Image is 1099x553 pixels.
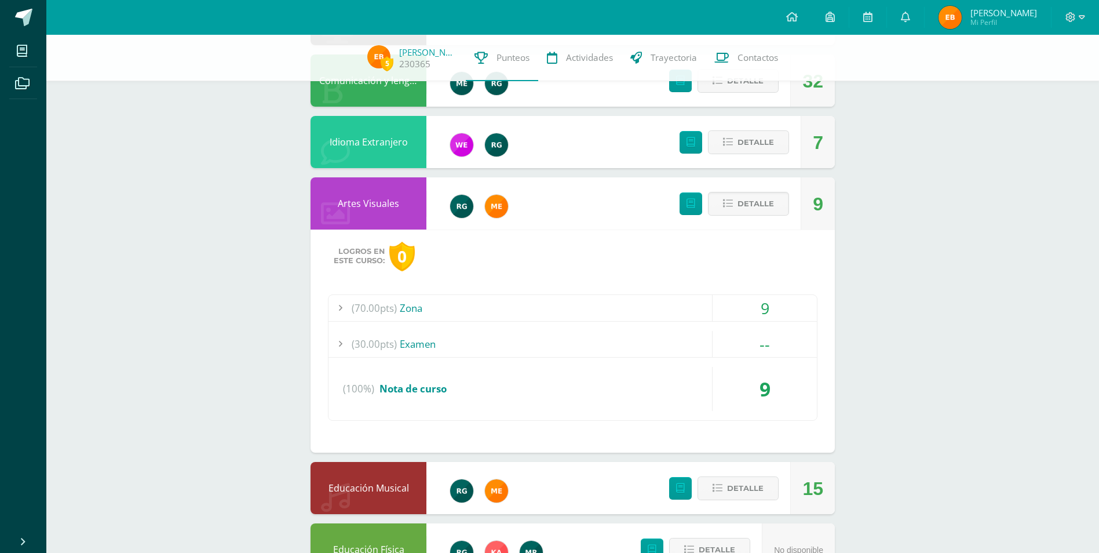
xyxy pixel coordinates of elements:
[708,192,789,216] button: Detalle
[334,247,385,265] span: Logros en este curso:
[939,6,962,29] img: f7cb30af10b1761e520ec22d15958c9d.png
[538,35,622,81] a: Actividades
[328,295,817,321] div: Zona
[352,331,397,357] span: (30.00pts)
[343,367,374,411] span: (100%)
[311,116,426,168] div: Idioma Extranjero
[450,72,473,95] img: e5319dee200a4f57f0a5ff00aaca67bb.png
[622,35,706,81] a: Trayectoria
[970,7,1037,19] span: [PERSON_NAME]
[970,17,1037,27] span: Mi Perfil
[737,193,774,214] span: Detalle
[713,367,817,411] div: 9
[381,56,393,71] span: 5
[485,133,508,157] img: 24ef3269677dd7dd963c57b86ff4a022.png
[450,195,473,218] img: 24ef3269677dd7dd963c57b86ff4a022.png
[485,72,508,95] img: 24ef3269677dd7dd963c57b86ff4a022.png
[813,178,823,230] div: 9
[485,195,508,218] img: bd5c7d90de01a998aac2bc4ae78bdcd9.png
[450,133,473,157] img: 8c5e9009d7ac1927ca83db190ae0c641.png
[713,331,817,357] div: --
[727,478,764,499] span: Detalle
[802,463,823,515] div: 15
[311,177,426,230] div: Artes Visuales
[737,132,774,153] span: Detalle
[566,52,613,64] span: Actividades
[328,331,817,357] div: Examen
[466,35,538,81] a: Punteos
[813,117,823,169] div: 7
[450,479,473,503] img: 24ef3269677dd7dd963c57b86ff4a022.png
[802,55,823,107] div: 32
[708,130,789,154] button: Detalle
[651,52,697,64] span: Trayectoria
[352,295,397,321] span: (70.00pts)
[311,462,426,514] div: Educación Musical
[496,52,530,64] span: Punteos
[399,58,430,70] a: 230365
[379,382,447,395] span: Nota de curso
[713,295,817,321] div: 9
[367,45,390,68] img: f7cb30af10b1761e520ec22d15958c9d.png
[399,46,457,58] a: [PERSON_NAME]
[706,35,787,81] a: Contactos
[485,479,508,503] img: bd5c7d90de01a998aac2bc4ae78bdcd9.png
[389,242,415,271] div: 0
[737,52,778,64] span: Contactos
[698,476,779,500] button: Detalle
